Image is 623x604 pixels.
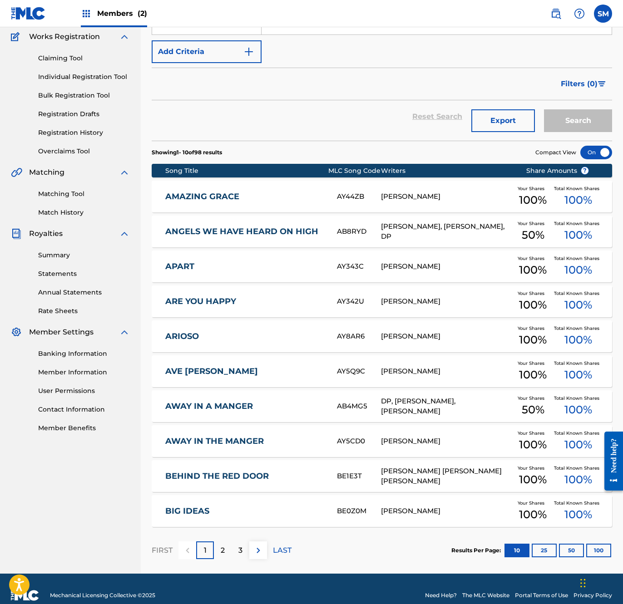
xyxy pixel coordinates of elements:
span: Total Known Shares [554,325,603,332]
span: Total Known Shares [554,430,603,437]
span: 100 % [564,227,592,243]
div: AB4MG5 [337,401,381,412]
a: ARE YOU HAPPY [165,296,325,307]
div: AY44ZB [337,192,381,202]
div: BE0Z0M [337,506,381,516]
span: 100 % [564,437,592,453]
div: AY5CD0 [337,436,381,447]
img: Matching [11,167,22,178]
div: [PERSON_NAME] [381,331,512,342]
div: [PERSON_NAME], [PERSON_NAME], DP [381,221,512,242]
span: Total Known Shares [554,290,603,297]
span: Your Shares [518,290,548,297]
span: 100 % [519,471,547,488]
img: expand [119,228,130,239]
span: 100 % [519,367,547,383]
button: Export [471,109,535,132]
span: Your Shares [518,360,548,367]
div: Song Title [165,166,328,176]
span: Your Shares [518,185,548,192]
span: 100 % [564,471,592,488]
p: FIRST [152,545,173,556]
a: Privacy Policy [574,591,612,599]
div: AY5Q9C [337,366,381,377]
a: Banking Information [38,349,130,358]
div: Writers [381,166,512,176]
span: Your Shares [518,255,548,262]
span: 100 % [564,262,592,278]
div: [PERSON_NAME] [PERSON_NAME] [PERSON_NAME] [381,466,512,486]
img: search [550,8,561,19]
span: Matching [29,167,64,178]
img: MLC Logo [11,7,46,20]
a: ARIOSO [165,331,325,342]
a: BIG IDEAS [165,506,325,516]
a: Need Help? [425,591,457,599]
span: 100 % [519,506,547,523]
span: 100 % [519,262,547,278]
span: Members [97,8,147,19]
a: Member Benefits [38,423,130,433]
span: Your Shares [518,465,548,471]
span: Your Shares [518,325,548,332]
span: (2) [138,9,147,18]
a: Contact Information [38,405,130,414]
img: expand [119,167,130,178]
div: AB8RYD [337,226,381,237]
p: 2 [221,545,225,556]
img: help [574,8,585,19]
a: AWAY IN THE MANGER [165,436,325,447]
a: Statements [38,269,130,279]
span: Total Known Shares [554,220,603,227]
img: 9d2ae6d4665cec9f34b9.svg [243,46,254,57]
span: ? [581,167,588,174]
button: 10 [504,544,529,557]
span: 100 % [564,297,592,313]
a: User Permissions [38,386,130,396]
a: Registration Drafts [38,109,130,119]
span: 50 % [522,402,544,418]
span: 100 % [519,437,547,453]
iframe: Chat Widget [578,560,623,604]
span: Your Shares [518,220,548,227]
span: 100 % [564,402,592,418]
a: AVE [PERSON_NAME] [165,366,325,377]
div: [PERSON_NAME] [381,192,512,202]
div: [PERSON_NAME] [381,296,512,307]
span: Total Known Shares [554,465,603,471]
img: expand [119,31,130,42]
p: Showing 1 - 10 of 98 results [152,148,222,157]
a: Registration History [38,128,130,137]
a: ANGELS WE HAVE HEARD ON HIGH [165,226,325,237]
span: Your Shares [518,500,548,506]
img: Works Registration [11,31,23,42]
a: Bulk Registration Tool [38,91,130,100]
div: Drag [580,570,586,597]
span: Works Registration [29,31,100,42]
div: DP, [PERSON_NAME], [PERSON_NAME] [381,396,512,417]
a: AMAZING GRACE [165,192,325,202]
img: Member Settings [11,327,22,338]
span: Compact View [535,148,576,157]
div: MLC Song Code [328,166,381,176]
p: 1 [204,545,207,556]
div: User Menu [594,5,612,23]
span: 100 % [564,192,592,208]
span: 100 % [564,332,592,348]
div: [PERSON_NAME] [381,436,512,447]
img: right [253,545,264,556]
div: AY342U [337,296,381,307]
form: Search Form [152,12,612,141]
div: AY343C [337,261,381,272]
img: expand [119,327,130,338]
span: Filters ( 0 ) [561,79,598,89]
a: Individual Registration Tool [38,72,130,82]
span: Member Settings [29,327,94,338]
span: Total Known Shares [554,360,603,367]
a: Overclaims Tool [38,147,130,156]
a: Public Search [547,5,565,23]
a: AWAY IN A MANGER [165,401,325,412]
